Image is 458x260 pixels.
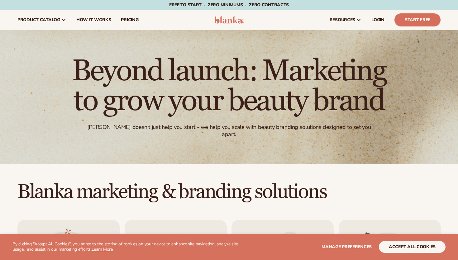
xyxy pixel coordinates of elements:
[121,17,138,22] span: pricing
[76,17,111,22] span: How It Works
[366,10,389,30] a: LOGIN
[379,241,446,253] button: accept all cookies
[12,10,71,30] a: product catalog
[322,241,372,253] button: Manage preferences
[12,242,243,252] p: By clicking "Accept All Cookies", you agree to the storing of cookies on your device to enhance s...
[116,10,143,30] a: pricing
[214,16,244,24] img: logo
[169,2,289,8] span: Free to start · ZERO minimums · ZERO contracts
[371,17,384,22] span: LOGIN
[325,10,366,30] a: resources
[92,246,113,252] a: Learn More
[58,56,400,116] h1: Beyond launch: Marketing to grow your beauty brand
[330,17,355,22] span: resources
[322,244,372,250] span: Manage preferences
[71,10,116,30] a: How It Works
[17,17,60,22] span: product catalog
[80,124,379,138] div: [PERSON_NAME] doesn't just help you start - we help you scale with beauty branding solutions desi...
[394,13,441,26] a: Start Free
